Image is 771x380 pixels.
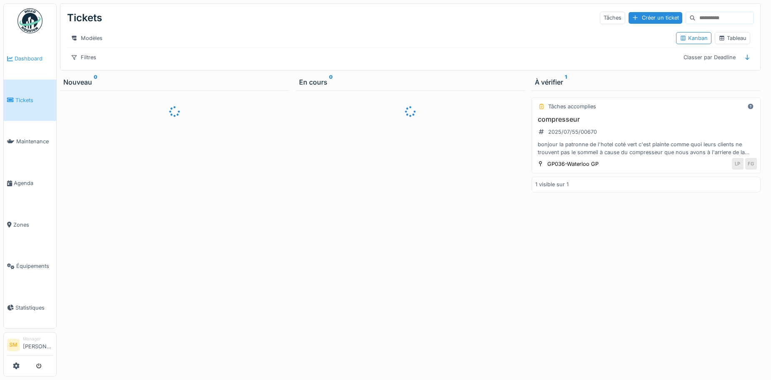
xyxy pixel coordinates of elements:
[16,137,53,145] span: Maintenance
[732,158,744,170] div: LP
[547,160,599,168] div: GP036-Waterloo GP
[600,12,625,24] div: Tâches
[745,158,757,170] div: FG
[14,179,53,187] span: Agenda
[299,77,521,87] div: En cours
[4,287,56,329] a: Statistiques
[17,8,42,33] img: Badge_color-CXgf-gQk.svg
[63,77,286,87] div: Nouveau
[4,121,56,162] a: Maintenance
[680,34,708,42] div: Kanban
[15,304,53,312] span: Statistiques
[548,128,597,136] div: 2025/07/55/00670
[13,221,53,229] span: Zones
[535,77,757,87] div: À vérifier
[94,77,97,87] sup: 0
[15,55,53,62] span: Dashboard
[4,38,56,80] a: Dashboard
[680,51,739,63] div: Classer par Deadline
[23,336,53,342] div: Manager
[535,180,569,188] div: 1 visible sur 1
[15,96,53,104] span: Tickets
[4,162,56,204] a: Agenda
[548,102,596,110] div: Tâches accomplies
[67,32,106,44] div: Modèles
[4,80,56,121] a: Tickets
[329,77,333,87] sup: 0
[67,7,102,29] div: Tickets
[719,34,746,42] div: Tableau
[535,140,757,156] div: bonjour la patronne de l'hotel coté vert c'est plainte comme quoi leurs clients ne trouvent pas l...
[4,245,56,287] a: Équipements
[629,12,682,23] div: Créer un ticket
[67,51,100,63] div: Filtres
[535,115,757,123] h3: compresseur
[565,77,567,87] sup: 1
[16,262,53,270] span: Équipements
[4,204,56,245] a: Zones
[7,336,53,356] a: SM Manager[PERSON_NAME]
[7,339,20,351] li: SM
[23,336,53,354] li: [PERSON_NAME]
